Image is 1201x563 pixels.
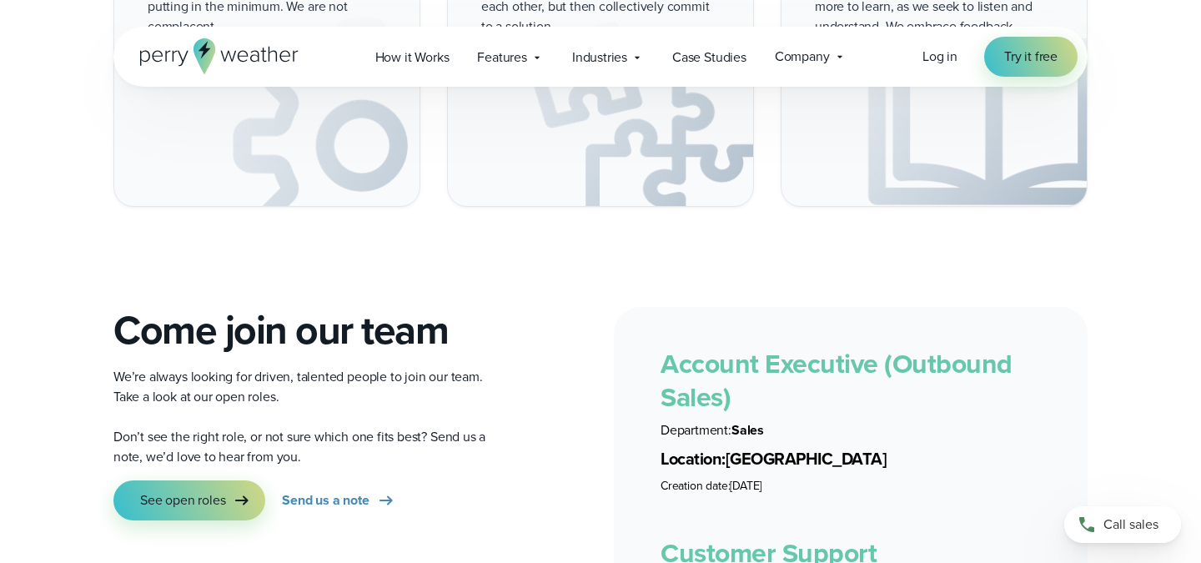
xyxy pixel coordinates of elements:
[140,490,225,510] span: See open roles
[661,477,730,495] span: Creation date:
[775,47,830,67] span: Company
[661,478,1041,495] li: [DATE]
[661,446,726,471] span: Location:
[661,344,1013,417] a: Account Executive (Outbound Sales)
[661,420,731,440] span: Department:
[984,37,1078,77] a: Try it free
[661,420,1041,440] li: Sales
[477,48,527,68] span: Features
[361,40,464,74] a: How it Works
[282,480,395,520] a: Send us a note
[661,447,1041,471] li: [GEOGRAPHIC_DATA]
[113,427,504,467] p: Don’t see the right role, or not sure which one fits best? Send us a note, we’d love to hear from...
[113,480,265,520] a: See open roles
[922,47,957,66] span: Log in
[1103,515,1158,535] span: Call sales
[658,40,761,74] a: Case Studies
[1064,506,1181,543] a: Call sales
[113,367,504,407] p: We’re always looking for driven, talented people to join our team. Take a look at our open roles.
[282,490,369,510] span: Send us a note
[1004,47,1058,67] span: Try it free
[572,48,627,68] span: Industries
[672,48,746,68] span: Case Studies
[922,47,957,67] a: Log in
[375,48,450,68] span: How it Works
[113,307,504,354] h2: Come join our team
